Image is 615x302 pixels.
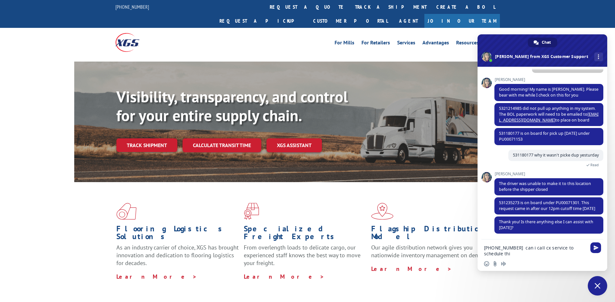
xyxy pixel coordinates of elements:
span: 531180177 is on board for pick up [DATE] under PU00071153 [499,131,590,142]
a: For Retailers [361,40,390,47]
a: XGS ASSISTANT [266,138,322,152]
span: Send a file [492,261,498,266]
h1: Specialized Freight Experts [244,225,366,244]
a: Learn More > [371,265,452,273]
a: Services [397,40,415,47]
span: Read [590,163,599,167]
span: 5321214985 did not pull up anything in my system. The BOL paperwork will need to be emailed to to... [499,106,598,123]
b: Visibility, transparency, and control for your entire supply chain. [116,87,348,125]
a: Agent [393,14,424,28]
span: Insert an emoji [484,261,489,266]
img: xgs-icon-total-supply-chain-intelligence-red [116,203,136,220]
span: As an industry carrier of choice, XGS has brought innovation and dedication to flooring logistics... [116,244,239,267]
a: Customer Portal [308,14,393,28]
div: More channels [594,52,603,61]
span: Good morning! My name is [PERSON_NAME]. Please bear with me while I check on this for you [499,87,598,98]
img: xgs-icon-focused-on-flooring-red [244,203,259,220]
span: Our agile distribution network gives you nationwide inventory management on demand. [371,244,491,259]
a: For Mills [335,40,354,47]
h1: Flagship Distribution Model [371,225,494,244]
a: Learn More > [244,273,325,280]
a: Request a pickup [215,14,308,28]
span: The driver was unable to make it to this location before the shipper closed [499,181,591,192]
a: Calculate transit time [183,138,261,152]
a: Learn More > [116,273,197,280]
div: Close chat [588,276,607,296]
span: Thank you! Is there anything else I can assist with [DATE]? [499,219,593,230]
a: Track shipment [116,138,177,152]
span: Chat [542,38,551,47]
span: Send [590,242,601,253]
span: [PERSON_NAME] [494,77,603,82]
span: Audio message [501,261,506,266]
p: From overlength loads to delicate cargo, our experienced staff knows the best way to move your fr... [244,244,366,273]
a: [EMAIL_ADDRESS][DOMAIN_NAME] [499,111,598,123]
img: xgs-icon-flagship-distribution-model-red [371,203,394,220]
a: [PHONE_NUMBER] [115,4,149,10]
span: 531235273 is on board under PU00071301. This request came in after our 12pm cutoff time [DATE] [499,200,595,211]
span: 531180177 why it wasn't picke dup yesturday [513,152,599,158]
a: Join Our Team [424,14,500,28]
h1: Flooring Logistics Solutions [116,225,239,244]
span: [PERSON_NAME] [494,172,603,176]
a: Advantages [422,40,449,47]
a: Resources [456,40,479,47]
div: Chat [528,38,557,47]
textarea: Compose your message... [484,245,586,257]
